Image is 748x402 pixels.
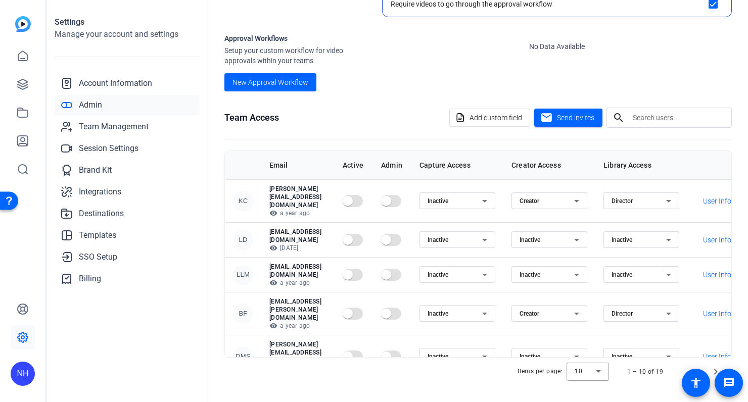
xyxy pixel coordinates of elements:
button: User Info [695,305,738,323]
a: Templates [55,225,200,245]
span: User Info [703,270,731,280]
mat-icon: mail [540,112,553,124]
th: Admin [373,151,411,179]
span: User Info [703,196,731,206]
span: Creator [520,310,539,317]
span: Billing [79,273,101,285]
a: Integrations [55,182,200,202]
p: [EMAIL_ADDRESS][DOMAIN_NAME] [269,263,326,279]
span: Brand Kit [79,164,112,176]
span: Team Management [79,121,149,133]
h2: Manage your account and settings [55,28,200,40]
button: User Info [695,231,738,249]
span: Templates [79,229,116,241]
img: blue-gradient.svg [15,16,31,32]
button: User Info [695,347,738,366]
mat-icon: visibility [269,279,277,287]
span: Inactive [520,353,540,360]
span: Inactive [612,271,632,278]
div: LLM [233,265,253,285]
a: Admin [55,95,200,115]
a: Session Settings [55,138,200,159]
a: Account Information [55,73,200,93]
mat-icon: accessibility [690,377,702,389]
button: User Info [695,266,738,284]
div: DMS [233,346,253,367]
button: Send invites [534,109,602,127]
span: Add custom field [470,108,522,127]
p: No Data Available [382,33,732,60]
span: Inactive [520,236,540,243]
h1: Team Access [224,111,279,125]
button: Previous page [679,360,704,384]
span: Inactive [428,310,448,317]
mat-icon: visibility [269,209,277,217]
button: Add custom field [449,109,530,127]
a: Destinations [55,204,200,224]
mat-icon: visibility [269,322,277,330]
p: a year ago [269,322,326,330]
div: LD [233,230,253,250]
th: Email [261,151,335,179]
h1: Approval Workflows [224,33,366,43]
span: New Approval Workflow [232,77,308,88]
p: [EMAIL_ADDRESS][PERSON_NAME][DOMAIN_NAME] [269,297,326,322]
button: Next page [704,360,728,384]
span: Director [612,197,633,205]
span: Account Information [79,77,152,89]
span: Integrations [79,186,121,198]
th: Creator Access [503,151,595,179]
span: Destinations [79,208,124,220]
span: Send invites [557,113,594,123]
input: Search users... [633,112,724,124]
a: SSO Setup [55,247,200,267]
p: [EMAIL_ADDRESS][DOMAIN_NAME] [269,228,326,244]
span: Inactive [428,353,448,360]
span: Inactive [520,271,540,278]
span: Inactive [428,271,448,278]
span: Inactive [428,236,448,243]
span: Inactive [428,197,448,205]
mat-icon: message [723,377,735,389]
th: Capture Access [411,151,503,179]
button: User Info [695,192,738,210]
span: SSO Setup [79,251,117,263]
p: a year ago [269,279,326,287]
mat-icon: search [606,112,631,124]
a: Team Management [55,117,200,137]
div: KC [233,191,253,211]
span: Inactive [612,353,632,360]
span: User Info [703,351,731,362]
p: a year ago [269,209,326,217]
span: Inactive [612,236,632,243]
a: Brand Kit [55,160,200,180]
span: User Info [703,235,731,245]
span: Setup your custom workflow for video approvals within your teams [224,45,366,66]
th: Active [335,151,373,179]
span: User Info [703,309,731,319]
a: Billing [55,269,200,289]
p: [DATE] [269,244,326,252]
div: NH [11,362,35,386]
mat-icon: visibility [269,244,277,252]
div: Items per page: [518,366,563,376]
p: [PERSON_NAME][EMAIL_ADDRESS][DOMAIN_NAME] [269,185,326,209]
span: Director [612,310,633,317]
button: New Approval Workflow [224,73,316,91]
div: 1 – 10 of 19 [627,367,663,377]
span: Admin [79,99,102,111]
p: [PERSON_NAME][EMAIL_ADDRESS][DOMAIN_NAME] [269,340,326,365]
span: Creator [520,197,539,205]
span: Session Settings [79,142,138,155]
th: Library Access [595,151,687,179]
div: BF [233,304,253,324]
h1: Settings [55,16,200,28]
